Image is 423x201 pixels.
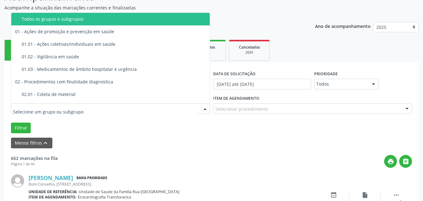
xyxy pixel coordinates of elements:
button: print [384,155,397,168]
button: Filtrar [11,123,31,133]
label: Prioridade [314,69,338,79]
div: 2025 [234,50,265,55]
button: Menos filtroskeyboard_arrow_up [11,138,52,149]
div: 01 - Ações de promoção e prevenção em saúde [15,29,209,34]
span: Todos [316,81,366,87]
span: Selecionar procedimento [215,106,268,112]
div: 01.02 - Vigilância em saúde [22,54,209,59]
span: Cancelados [239,45,260,50]
div: Todos os grupos e subgrupos [22,17,209,22]
strong: 652 marcações na fila [11,155,58,161]
a: [PERSON_NAME] [29,174,73,181]
input: Selecione um intervalo [213,79,311,89]
i:  [393,192,400,198]
p: Ano de acompanhamento [315,22,371,30]
i: keyboard_arrow_up [42,140,49,146]
label: DATA DE SOLICITAÇÃO [213,69,256,79]
input: Selecione um grupo ou subgrupo [13,106,197,118]
div: Nova marcação [9,52,40,57]
i: insert_drive_file [362,192,368,198]
b: Unidade de referência: [29,189,77,194]
div: 01.03 - Medicamentos de âmbito hospitalar e urgência [22,67,209,72]
button:  [399,155,412,168]
div: Bom Conselho, [STREET_ADDRESS] [29,182,318,187]
span: Baixa Prioridade [75,175,108,181]
div: Página 1 de 44 [11,161,58,167]
div: 01.01 - Ações coletivas/individuais em saúde [22,42,209,47]
label: Item de agendamento [213,94,259,103]
span: Unidade de Saude da Familia Rua [GEOGRAPHIC_DATA] [79,189,179,194]
span: Ecocardiografia Transtoracica [78,194,131,200]
i:  [402,158,409,165]
b: Item de agendamento: [29,194,77,200]
i: print [387,158,394,165]
img: img [11,174,24,188]
i: event_available [330,192,337,198]
div: 02 - Procedimentos com finalidade diagnóstica [15,79,209,84]
p: Acompanhe a situação das marcações correntes e finalizadas [4,4,294,11]
div: 02.01 - Coleta de material [22,92,209,97]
